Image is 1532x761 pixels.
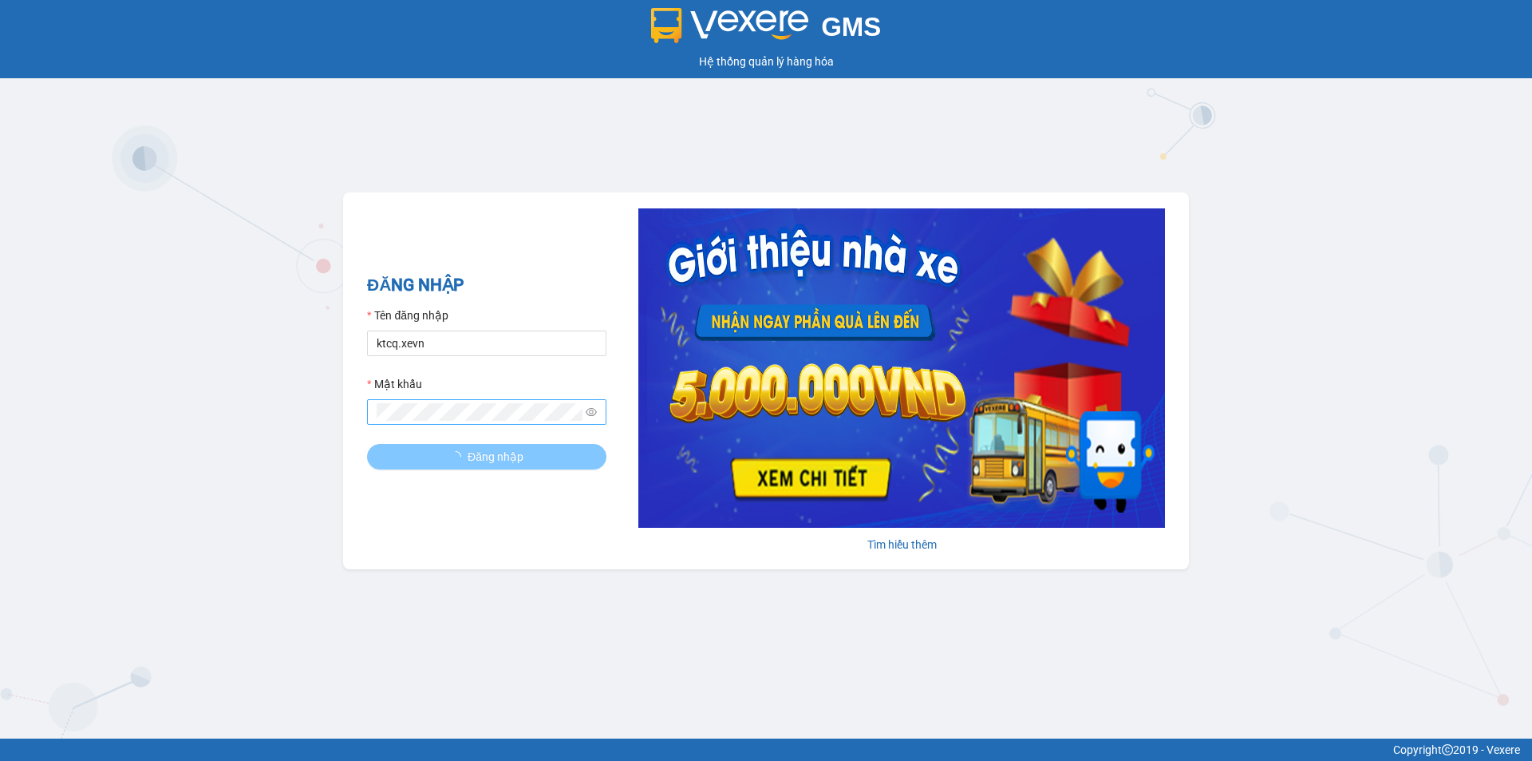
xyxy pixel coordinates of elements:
[367,272,606,299] h2: ĐĂNG NHẬP
[651,24,882,37] a: GMS
[468,448,523,466] span: Đăng nhập
[367,307,448,324] label: Tên đăng nhập
[12,741,1520,759] div: Copyright 2019 - Vexere
[821,12,881,42] span: GMS
[367,375,422,393] label: Mật khẩu
[377,403,582,421] input: Mật khẩu
[450,451,468,462] span: loading
[367,331,606,356] input: Tên đăng nhập
[586,406,597,418] span: eye
[638,208,1165,528] img: banner-0
[1442,744,1453,755] span: copyright
[651,8,809,43] img: logo 2
[367,444,606,470] button: Đăng nhập
[4,53,1528,70] div: Hệ thống quản lý hàng hóa
[638,536,1165,553] div: Tìm hiểu thêm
